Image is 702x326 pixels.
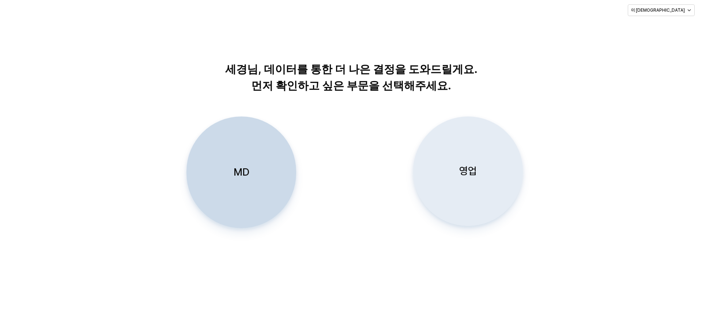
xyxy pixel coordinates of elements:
[234,165,249,179] p: MD
[165,61,538,94] p: 세경님, 데이터를 통한 더 나은 결정을 도와드릴게요. 먼저 확인하고 싶은 부문을 선택해주세요.
[631,7,685,13] p: 이 [DEMOGRAPHIC_DATA]
[628,4,695,16] button: 이 [DEMOGRAPHIC_DATA]
[459,164,477,178] p: 영업
[186,116,296,228] button: MD
[413,116,523,226] button: 영업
